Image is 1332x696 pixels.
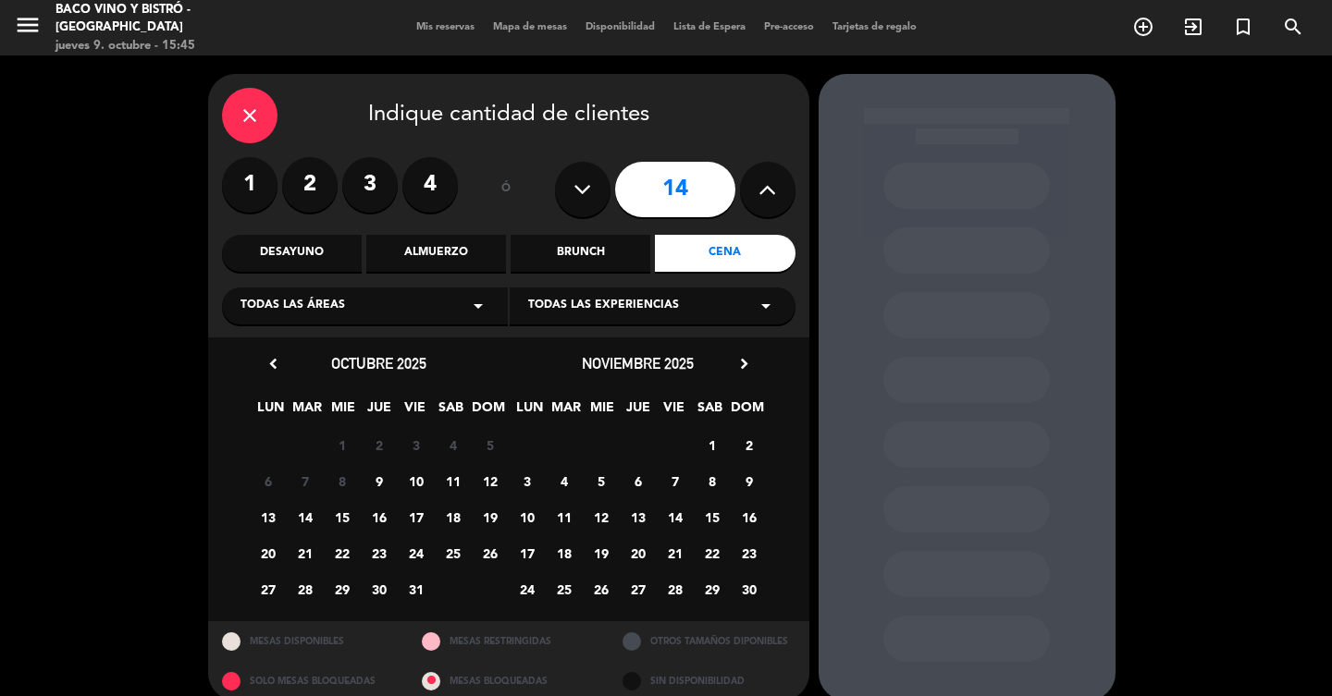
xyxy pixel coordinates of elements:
span: 21 [290,538,320,568]
label: 1 [222,157,277,213]
i: add_circle_outline [1132,16,1154,38]
span: 23 [364,538,394,568]
label: 3 [342,157,398,213]
span: 8 [697,466,727,496]
span: Disponibilidad [576,22,664,32]
span: 15 [327,502,357,532]
span: 16 [364,502,394,532]
span: MAR [550,397,581,427]
span: MIE [327,397,358,427]
div: Baco Vino y Bistró - [GEOGRAPHIC_DATA] [55,1,319,37]
button: menu [14,11,42,45]
span: Mapa de mesas [484,22,576,32]
span: 17 [512,538,542,568]
span: 25 [438,538,468,568]
div: ó [476,157,536,222]
span: 18 [438,502,468,532]
span: DOM [472,397,502,427]
span: 28 [660,574,690,604]
span: 10 [401,466,431,496]
div: MESAS RESTRINGIDAS [408,621,609,661]
span: 28 [290,574,320,604]
span: 19 [586,538,616,568]
span: 25 [549,574,579,604]
span: 14 [660,502,690,532]
span: MAR [291,397,322,427]
div: OTROS TAMAÑOS DIPONIBLES [609,621,809,661]
i: menu [14,11,42,39]
span: 2 [734,430,764,460]
span: 27 [623,574,653,604]
i: chevron_right [734,354,754,373]
span: 1 [327,430,357,460]
span: Tarjetas de regalo [823,22,926,32]
div: Brunch [511,235,650,272]
span: noviembre 2025 [582,354,694,372]
div: Cena [655,235,795,272]
span: VIE [400,397,430,427]
span: 18 [549,538,579,568]
span: Lista de Espera [664,22,755,32]
span: 16 [734,502,764,532]
span: Todas las experiencias [528,297,679,315]
span: 7 [660,466,690,496]
i: arrow_drop_down [467,295,489,317]
label: 4 [402,157,458,213]
span: SAB [695,397,725,427]
span: 30 [734,574,764,604]
span: MIE [586,397,617,427]
div: Desayuno [222,235,362,272]
label: 2 [282,157,338,213]
span: 20 [623,538,653,568]
span: 27 [253,574,283,604]
span: Pre-acceso [755,22,823,32]
span: 17 [401,502,431,532]
span: 26 [475,538,505,568]
span: 8 [327,466,357,496]
i: close [239,104,261,127]
span: octubre 2025 [331,354,426,372]
div: MESAS DISPONIBLES [208,621,409,661]
span: 22 [697,538,727,568]
span: Todas las áreas [240,297,345,315]
span: 26 [586,574,616,604]
span: 24 [401,538,431,568]
span: 5 [475,430,505,460]
span: 10 [512,502,542,532]
span: 4 [549,466,579,496]
span: 19 [475,502,505,532]
span: DOM [731,397,761,427]
span: 3 [512,466,542,496]
span: 12 [475,466,505,496]
span: 15 [697,502,727,532]
span: 23 [734,538,764,568]
span: 3 [401,430,431,460]
span: VIE [659,397,689,427]
span: 13 [623,502,653,532]
span: 13 [253,502,283,532]
span: 30 [364,574,394,604]
span: 9 [734,466,764,496]
span: 21 [660,538,690,568]
span: 29 [327,574,357,604]
span: 9 [364,466,394,496]
span: 5 [586,466,616,496]
span: LUN [255,397,286,427]
span: 22 [327,538,357,568]
span: SAB [436,397,466,427]
span: LUN [514,397,545,427]
span: 2 [364,430,394,460]
span: 14 [290,502,320,532]
span: 11 [549,502,579,532]
span: Mis reservas [407,22,484,32]
div: Indique cantidad de clientes [222,88,795,143]
span: 24 [512,574,542,604]
span: 7 [290,466,320,496]
i: search [1282,16,1304,38]
span: 6 [253,466,283,496]
span: 1 [697,430,727,460]
span: JUE [623,397,653,427]
span: 11 [438,466,468,496]
div: Almuerzo [366,235,506,272]
i: exit_to_app [1182,16,1204,38]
